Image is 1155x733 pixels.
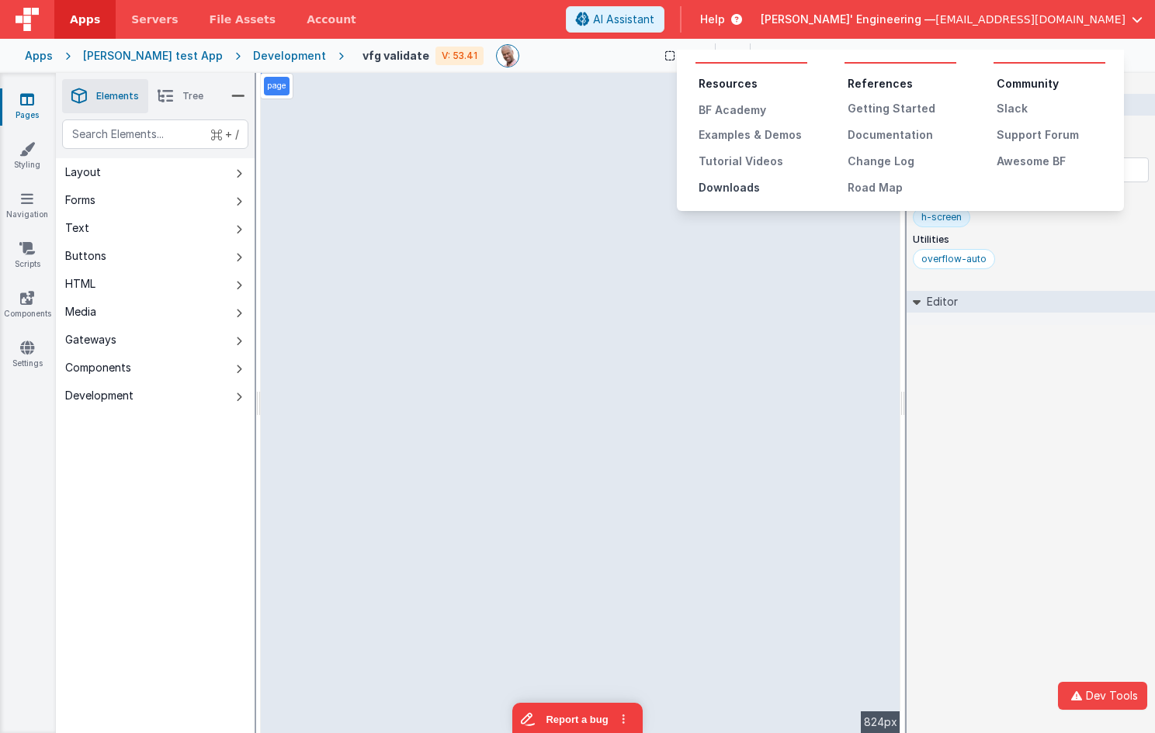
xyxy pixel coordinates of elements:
div: Getting Started [848,101,956,116]
div: Awesome BF [997,154,1105,169]
div: Downloads [699,180,807,195]
div: Tutorial Videos [699,154,807,169]
div: BF Academy [699,102,807,118]
div: Documentation [848,127,956,143]
li: Community [997,76,1105,92]
div: Support Forum [997,127,1105,143]
button: Dev Tools [1058,682,1147,710]
div: Slack [997,101,1105,116]
li: Resources [699,76,807,92]
div: Road Map [848,180,956,195]
div: Change Log [848,154,956,169]
li: References [848,76,956,92]
div: Examples & Demos [699,127,807,143]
